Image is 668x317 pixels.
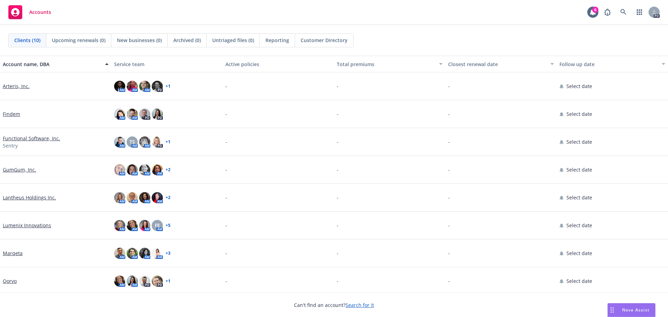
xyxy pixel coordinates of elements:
span: - [448,82,450,90]
a: + 1 [166,84,170,88]
span: - [448,277,450,285]
span: - [337,82,339,90]
span: Select date [566,222,592,229]
button: Service team [111,56,223,72]
img: photo [139,164,150,175]
img: photo [114,276,125,287]
span: New businesses (0) [117,37,162,44]
img: photo [152,164,163,175]
span: Customer Directory [301,37,348,44]
span: - [448,138,450,145]
a: + 5 [166,223,170,228]
img: photo [127,81,138,92]
div: Closest renewal date [448,61,546,68]
span: Upcoming renewals (0) [52,37,105,44]
a: Functional Software, Inc. [3,135,60,142]
span: - [225,138,227,145]
span: - [448,249,450,257]
button: Closest renewal date [445,56,557,72]
img: photo [139,276,150,287]
div: Drag to move [608,303,617,317]
span: Select date [566,277,592,285]
div: Service team [114,61,220,68]
img: photo [127,248,138,259]
img: photo [114,81,125,92]
img: photo [152,81,163,92]
img: photo [139,136,150,148]
img: photo [127,220,138,231]
img: photo [114,192,125,203]
span: - [448,222,450,229]
span: - [225,222,227,229]
span: - [448,110,450,118]
span: - [225,110,227,118]
img: photo [127,164,138,175]
span: Clients (10) [14,37,40,44]
span: Untriaged files (0) [212,37,254,44]
img: photo [127,109,138,120]
img: photo [152,109,163,120]
span: - [337,110,339,118]
a: Switch app [633,5,646,19]
span: Select date [566,138,592,145]
a: Report a Bug [601,5,614,19]
a: Search for it [345,302,374,308]
img: photo [114,109,125,120]
img: photo [114,164,125,175]
img: photo [114,136,125,148]
span: Reporting [265,37,289,44]
span: - [225,82,227,90]
span: FE [155,222,160,229]
a: + 2 [166,168,170,172]
div: Account name, DBA [3,61,101,68]
img: photo [139,248,150,259]
img: photo [139,109,150,120]
span: TS [129,138,135,145]
div: Total premiums [337,61,435,68]
span: Select date [566,249,592,257]
span: - [337,222,339,229]
span: Select date [566,82,592,90]
a: Lumenix Innovations [3,222,51,229]
span: - [225,166,227,173]
span: - [337,277,339,285]
img: photo [152,136,163,148]
span: - [448,194,450,201]
a: Arteris, Inc. [3,82,30,90]
span: - [337,166,339,173]
span: Select date [566,166,592,173]
a: + 1 [166,140,170,144]
button: Follow up date [557,56,668,72]
span: Select date [566,110,592,118]
img: photo [152,192,163,203]
button: Total premiums [334,56,445,72]
a: Findem [3,110,20,118]
span: - [225,194,227,201]
a: Lantheus Holdings Inc. [3,194,56,201]
span: - [337,249,339,257]
img: photo [139,220,150,231]
a: Marqeta [3,249,23,257]
a: + 3 [166,251,170,255]
span: - [225,249,227,257]
a: Search [617,5,630,19]
img: photo [114,248,125,259]
img: photo [127,192,138,203]
a: + 2 [166,196,170,200]
button: Active policies [223,56,334,72]
img: photo [152,276,163,287]
span: Sentry [3,142,18,149]
span: - [337,194,339,201]
span: Select date [566,194,592,201]
a: Accounts [6,2,54,22]
span: - [337,138,339,145]
span: - [448,166,450,173]
a: Qorvo [3,277,17,285]
img: photo [114,220,125,231]
div: Follow up date [559,61,658,68]
div: 6 [592,7,598,13]
img: photo [139,81,150,92]
a: GumGum, Inc. [3,166,36,173]
span: Nova Assist [622,307,650,313]
span: Archived (0) [173,37,201,44]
